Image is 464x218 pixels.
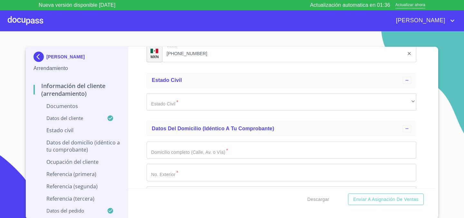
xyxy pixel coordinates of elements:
p: Estado Civil [34,127,120,134]
button: Descargar [305,193,332,205]
div: Estado Civil [147,73,416,88]
p: Arrendamiento [34,64,120,72]
div: ​ [147,93,416,111]
img: R93DlvwvvjP9fbrDwZeCRYBHk45OWMq+AAOlFVsxT89f82nwPLnD58IP7+ANJEaWYhP0Tx8kkA0WlQMPQsAAgwAOmBj20AXj6... [150,49,158,53]
span: Actualizar ahora [395,2,425,9]
p: Datos del pedido [34,207,107,214]
div: [PERSON_NAME] [34,52,120,64]
div: Datos del domicilio (idéntico a tu comprobante) [147,121,416,136]
span: Datos del domicilio (idéntico a tu comprobante) [152,126,274,131]
span: Descargar [307,195,329,203]
p: Ocupación del Cliente [34,158,120,165]
img: Docupass spot blue [34,52,46,62]
p: Documentos [34,103,120,110]
p: Datos del cliente [34,115,107,121]
p: Nueva versión disponible [DATE] [39,1,115,9]
p: Referencia (primera) [34,171,120,178]
button: account of current user [391,15,456,26]
span: [PERSON_NAME] [391,15,449,26]
p: Datos del domicilio (idéntico a tu comprobante) [34,139,120,153]
button: clear input [407,51,412,56]
span: Estado Civil [152,77,182,83]
span: Enviar a Asignación de Ventas [353,195,419,203]
p: [PERSON_NAME] [46,54,85,59]
p: Referencia (segunda) [34,183,120,190]
p: Información del cliente (Arrendamiento) [34,82,120,97]
p: Actualización automatica en 01:36 [310,1,390,9]
button: Enviar a Asignación de Ventas [348,193,424,205]
p: MXN [150,54,159,59]
p: Referencia (tercera) [34,195,120,202]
